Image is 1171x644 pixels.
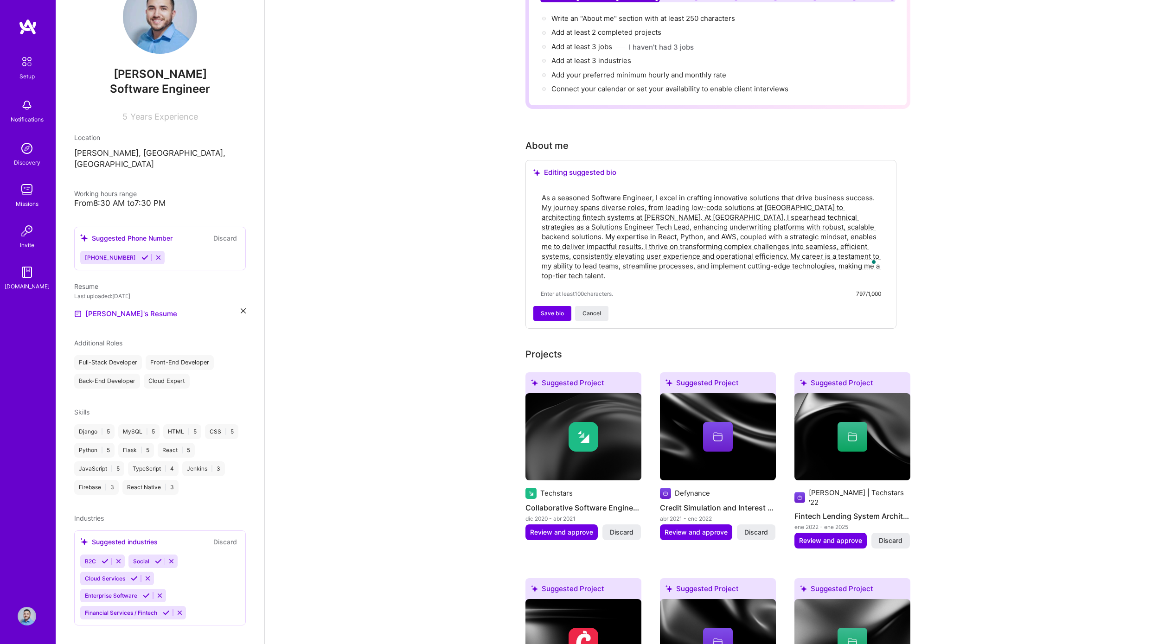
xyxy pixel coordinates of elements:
button: Review and approve [525,524,598,540]
textarea: To enrich screen reader interactions, please activate Accessibility in Grammarly extension settings [541,192,881,281]
i: icon SuggestedTeams [800,585,807,592]
span: | [225,428,227,435]
span: Cancel [582,309,601,318]
div: About me [525,139,569,153]
span: Financial Services / Fintech [85,609,157,616]
img: guide book [18,263,36,281]
button: Discard [211,536,240,547]
i: icon SuggestedTeams [533,169,540,176]
div: Suggested Project [660,372,776,397]
img: bell [18,96,36,115]
i: Reject [115,558,122,565]
button: Discard [737,524,775,540]
span: Skills [74,408,90,416]
div: Suggested Project [794,578,910,603]
i: Reject [144,575,151,582]
div: Suggested Project [794,372,910,397]
span: | [141,446,142,454]
div: Setup [19,71,35,81]
span: [PHONE_NUMBER] [85,254,136,261]
span: 5 [122,112,128,121]
img: User Avatar [18,607,36,625]
div: Techstars [540,488,573,498]
span: Add at least 3 industries [551,56,631,65]
span: | [111,465,113,472]
img: cover [794,393,910,480]
div: Defynance [675,488,710,498]
i: icon SuggestedTeams [665,585,672,592]
span: Add your preferred minimum hourly and monthly rate [551,70,726,79]
div: CSS 5 [205,424,238,439]
span: Review and approve [530,528,593,537]
div: Front-End Developer [146,355,214,370]
div: React Native 3 [122,480,179,495]
img: teamwork [18,180,36,199]
span: Social [133,558,149,565]
h4: Collaborative Software Engineering with Startups [525,502,641,514]
h4: Credit Simulation and Interest Calculator Development [660,502,776,514]
span: Software Engineer [110,82,210,96]
i: icon SuggestedTeams [800,379,807,386]
div: HTML 5 [163,424,201,439]
span: | [105,484,107,491]
div: From 8:30 AM to 7:30 PM [74,198,246,208]
div: Discovery [14,158,40,167]
div: Add projects you've worked on [525,347,562,361]
div: React 5 [158,443,195,458]
h4: Fintech Lending System Architecture [794,510,910,522]
a: [PERSON_NAME]'s Resume [74,308,177,319]
a: User Avatar [15,607,38,625]
span: Save bio [541,309,564,318]
span: Add at least 2 completed projects [551,28,661,37]
div: TypeScript 4 [128,461,179,476]
img: Company logo [525,488,537,499]
span: Discard [744,528,768,537]
i: icon SuggestedTeams [531,379,538,386]
i: icon SuggestedTeams [80,538,88,546]
img: Company logo [794,492,805,503]
span: Industries [74,514,104,522]
span: [PERSON_NAME] [74,67,246,81]
div: Suggested industries [80,537,158,547]
div: Suggested Project [525,578,641,603]
div: Missions [16,199,38,209]
div: Django 5 [74,424,115,439]
img: setup [17,52,37,71]
div: JavaScript 5 [74,461,124,476]
i: Accept [163,609,170,616]
img: cover [660,393,776,480]
i: Accept [131,575,138,582]
i: Accept [102,558,109,565]
i: Accept [155,558,162,565]
div: Jenkins 3 [182,461,225,476]
button: Review and approve [794,533,867,548]
span: | [181,446,183,454]
div: Cloud Expert [144,374,190,389]
div: 797/1,000 [856,289,881,299]
div: Suggested Project [525,372,641,397]
span: Discard [879,536,902,545]
span: | [188,428,190,435]
div: MySQL 5 [118,424,160,439]
button: Review and approve [660,524,732,540]
img: Resume [74,310,82,318]
span: Add at least 3 jobs [551,42,612,51]
span: | [165,465,166,472]
div: Editing suggested bio [533,168,889,177]
div: Last uploaded: [DATE] [74,291,246,301]
span: Enter at least 100 characters. [541,289,613,299]
div: [DOMAIN_NAME] [5,281,50,291]
img: logo [19,19,37,35]
span: Write an "About me" section with at least 250 characters [551,14,737,23]
img: Company logo [569,422,598,452]
span: Review and approve [799,536,862,545]
span: Additional Roles [74,339,122,347]
div: Location [74,133,246,142]
span: Enterprise Software [85,592,137,599]
i: Reject [176,609,183,616]
div: Projects [525,347,562,361]
button: Cancel [575,306,608,321]
button: I haven't had 3 jobs [629,42,694,52]
div: Flask 5 [118,443,154,458]
span: | [211,465,213,472]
